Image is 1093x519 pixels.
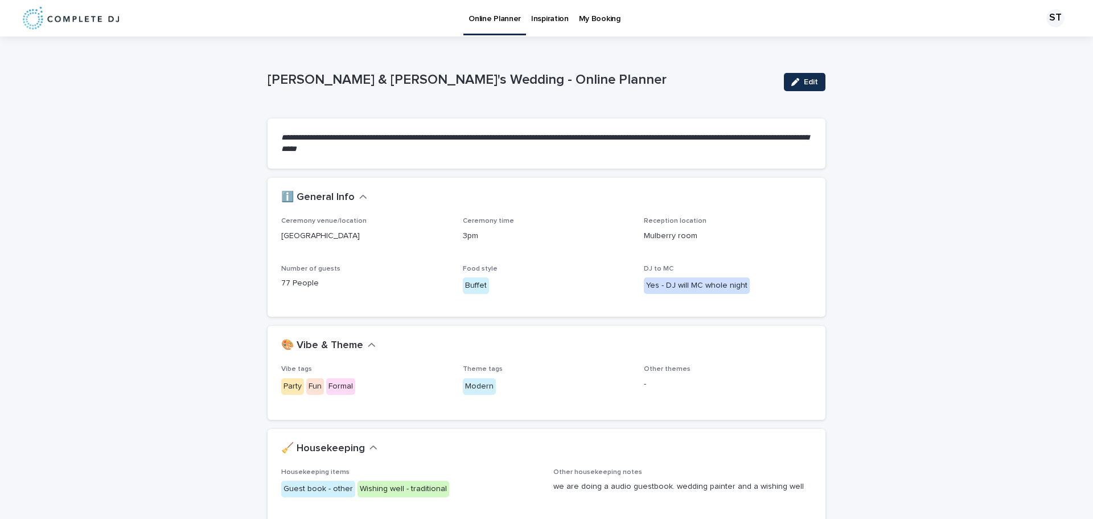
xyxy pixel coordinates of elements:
button: 🧹 Housekeeping [281,443,377,455]
p: [PERSON_NAME] & [PERSON_NAME]'s Wedding - Online Planner [268,72,775,88]
p: 77 People [281,277,449,289]
h2: 🎨 Vibe & Theme [281,340,363,352]
span: Ceremony time [463,218,514,224]
span: Food style [463,265,498,272]
p: Mulberry room [644,230,812,242]
span: Vibe tags [281,366,312,373]
h2: ℹ️ General Info [281,191,355,204]
span: Theme tags [463,366,503,373]
span: Other housekeeping notes [553,469,642,476]
img: 8nP3zCmvR2aWrOmylPw8 [23,7,119,30]
p: 3pm [463,230,631,242]
p: we are doing a audio guestbook. wedding painter and a wishing well [553,481,812,493]
div: Buffet [463,277,489,294]
h2: 🧹 Housekeeping [281,443,365,455]
div: ST [1046,9,1065,27]
div: Party [281,378,304,395]
p: [GEOGRAPHIC_DATA] [281,230,449,242]
div: Guest book - other [281,481,355,497]
span: Reception location [644,218,706,224]
span: Number of guests [281,265,340,272]
p: - [644,378,812,390]
div: Modern [463,378,496,395]
button: Edit [784,73,825,91]
div: Wishing well - traditional [358,481,449,497]
span: DJ to MC [644,265,673,272]
span: Ceremony venue/location [281,218,367,224]
div: Formal [326,378,355,395]
span: Housekeeping items [281,469,350,476]
button: ℹ️ General Info [281,191,367,204]
div: Fun [306,378,324,395]
button: 🎨 Vibe & Theme [281,340,376,352]
span: Edit [804,78,818,86]
div: Yes - DJ will MC whole night [644,277,750,294]
span: Other themes [644,366,691,373]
